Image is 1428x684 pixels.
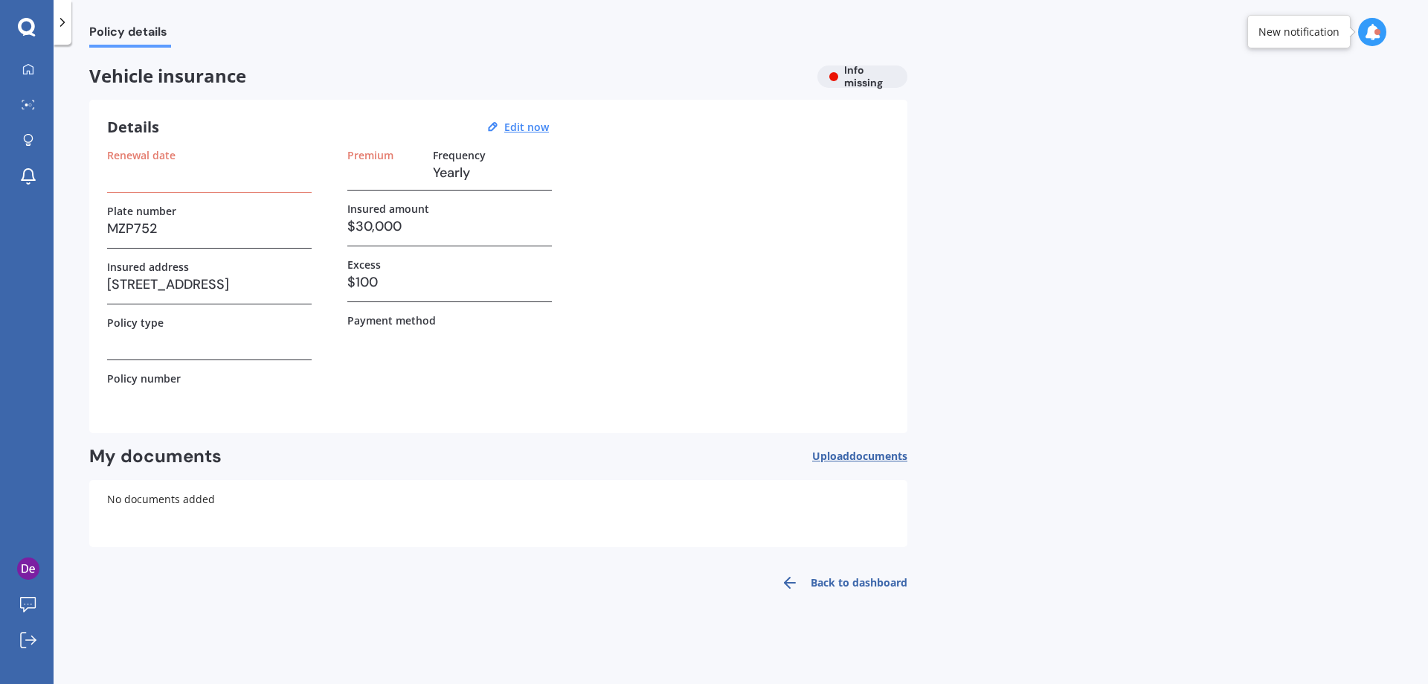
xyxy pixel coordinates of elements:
[107,273,312,295] h3: [STREET_ADDRESS]
[849,449,907,463] span: documents
[89,25,171,45] span: Policy details
[812,445,907,468] button: Uploaddocuments
[347,215,552,237] h3: $30,000
[772,565,907,601] a: Back to dashboard
[1258,25,1339,39] div: New notification
[107,372,181,385] label: Policy number
[500,121,553,134] button: Edit now
[107,205,176,217] label: Plate number
[107,261,189,273] label: Insured address
[107,316,164,329] label: Policy type
[504,120,549,134] u: Edit now
[812,450,907,462] span: Upload
[89,65,805,87] span: Vehicle insurance
[89,445,222,468] h2: My documents
[347,314,436,327] label: Payment method
[347,258,381,271] label: Excess
[17,557,39,580] img: ACg8ocKXPT1PJHLPQDermoofAX1ozin5sEuGMSNl_0E5OFHfg0mFeA=s96-c
[347,202,429,215] label: Insured amount
[107,118,159,137] h3: Details
[433,162,552,184] h3: Yearly
[347,271,552,293] h3: $100
[107,217,312,240] h3: MZP752
[89,480,907,547] div: No documents added
[433,149,486,162] label: Frequency
[107,149,176,162] label: Renewal date
[347,149,393,162] label: Premium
